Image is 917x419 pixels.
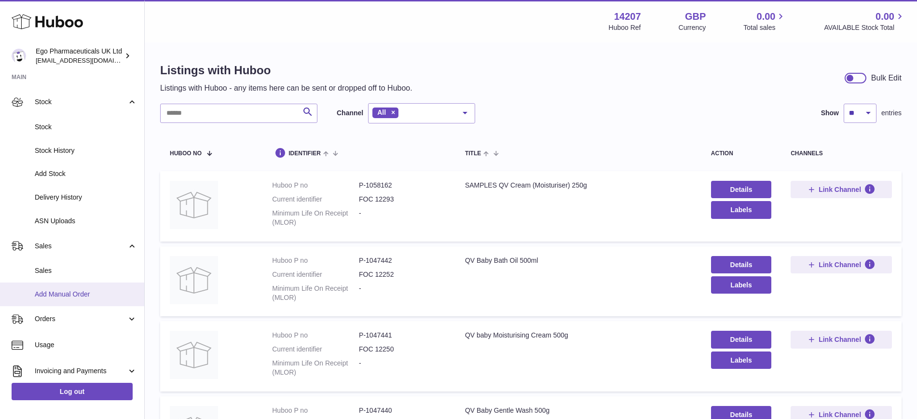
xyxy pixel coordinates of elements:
[791,150,892,157] div: channels
[881,108,902,118] span: entries
[359,331,446,340] dd: P-1047441
[35,242,127,251] span: Sales
[465,331,692,340] div: QV baby Moisturising Cream 500g
[272,284,359,302] dt: Minimum Life On Receipt (MLOR)
[465,256,692,265] div: QV Baby Bath Oil 500ml
[272,181,359,190] dt: Huboo P no
[35,266,137,275] span: Sales
[819,335,861,344] span: Link Channel
[711,150,771,157] div: action
[272,209,359,227] dt: Minimum Life On Receipt (MLOR)
[35,169,137,178] span: Add Stock
[272,256,359,265] dt: Huboo P no
[377,108,386,116] span: All
[819,410,861,419] span: Link Channel
[160,83,412,94] p: Listings with Huboo - any items here can be sent or dropped off to Huboo.
[711,181,771,198] a: Details
[824,10,905,32] a: 0.00 AVAILABLE Stock Total
[35,216,137,226] span: ASN Uploads
[743,23,786,32] span: Total sales
[170,150,202,157] span: Huboo no
[609,23,641,32] div: Huboo Ref
[288,150,321,157] span: identifier
[170,181,218,229] img: SAMPLES QV Cream (Moisturiser) 250g
[359,270,446,279] dd: FOC 12252
[757,10,776,23] span: 0.00
[824,23,905,32] span: AVAILABLE Stock Total
[36,56,142,64] span: [EMAIL_ADDRESS][DOMAIN_NAME]
[359,406,446,415] dd: P-1047440
[791,256,892,273] button: Link Channel
[359,345,446,354] dd: FOC 12250
[685,10,706,23] strong: GBP
[337,108,363,118] label: Channel
[465,150,481,157] span: title
[170,256,218,304] img: QV Baby Bath Oil 500ml
[465,181,692,190] div: SAMPLES QV Cream (Moisturiser) 250g
[35,122,137,132] span: Stock
[819,260,861,269] span: Link Channel
[35,146,137,155] span: Stock History
[711,276,771,294] button: Labels
[272,331,359,340] dt: Huboo P no
[614,10,641,23] strong: 14207
[791,331,892,348] button: Link Channel
[272,270,359,279] dt: Current identifier
[36,47,123,65] div: Ego Pharmaceuticals UK Ltd
[12,49,26,63] img: internalAdmin-14207@internal.huboo.com
[359,284,446,302] dd: -
[272,195,359,204] dt: Current identifier
[35,290,137,299] span: Add Manual Order
[35,97,127,107] span: Stock
[35,340,137,350] span: Usage
[359,256,446,265] dd: P-1047442
[711,351,771,369] button: Labels
[359,359,446,377] dd: -
[359,195,446,204] dd: FOC 12293
[272,345,359,354] dt: Current identifier
[819,185,861,194] span: Link Channel
[711,201,771,218] button: Labels
[272,406,359,415] dt: Huboo P no
[791,181,892,198] button: Link Channel
[359,209,446,227] dd: -
[679,23,706,32] div: Currency
[170,331,218,379] img: QV baby Moisturising Cream 500g
[871,73,902,83] div: Bulk Edit
[35,366,127,376] span: Invoicing and Payments
[12,383,133,400] a: Log out
[160,63,412,78] h1: Listings with Huboo
[465,406,692,415] div: QV Baby Gentle Wash 500g
[272,359,359,377] dt: Minimum Life On Receipt (MLOR)
[876,10,894,23] span: 0.00
[359,181,446,190] dd: P-1058162
[35,193,137,202] span: Delivery History
[711,256,771,273] a: Details
[711,331,771,348] a: Details
[35,314,127,324] span: Orders
[821,108,839,118] label: Show
[743,10,786,32] a: 0.00 Total sales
